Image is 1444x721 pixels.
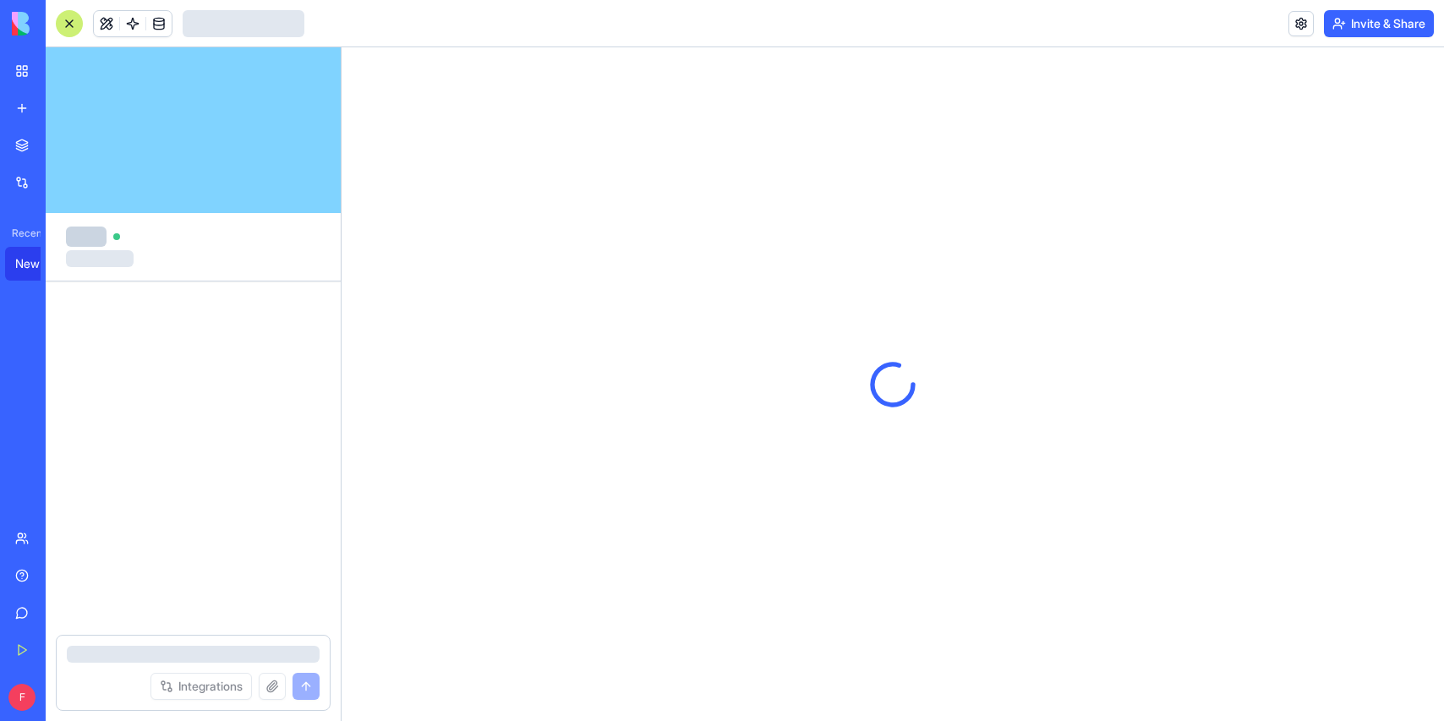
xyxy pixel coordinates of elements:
[12,12,117,36] img: logo
[8,684,36,711] span: F
[5,227,41,240] span: Recent
[5,247,73,281] a: New App
[15,255,63,272] div: New App
[1324,10,1434,37] button: Invite & Share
